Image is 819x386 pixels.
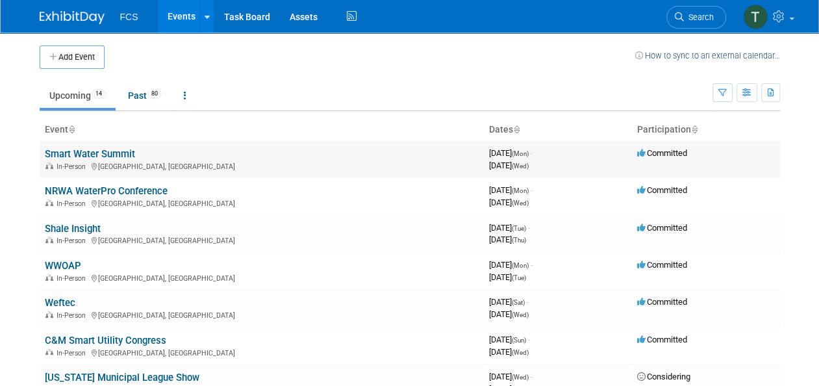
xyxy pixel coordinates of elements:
span: [DATE] [489,148,533,158]
span: (Mon) [512,187,529,194]
div: [GEOGRAPHIC_DATA], [GEOGRAPHIC_DATA] [45,347,479,357]
a: Smart Water Summit [45,148,135,160]
a: Upcoming14 [40,83,116,108]
span: (Tue) [512,274,526,281]
span: - [528,223,530,233]
img: ExhibitDay [40,11,105,24]
span: Considering [637,372,690,381]
span: (Thu) [512,237,526,244]
div: [GEOGRAPHIC_DATA], [GEOGRAPHIC_DATA] [45,309,479,320]
span: [DATE] [489,235,526,244]
img: In-Person Event [45,199,53,206]
a: Sort by Participation Type [691,124,698,135]
span: (Wed) [512,311,529,318]
span: - [528,335,530,344]
span: FCS [120,12,138,22]
span: [DATE] [489,161,529,170]
img: In-Person Event [45,311,53,318]
th: Event [40,119,484,141]
th: Participation [632,119,780,141]
span: (Wed) [512,374,529,381]
a: How to sync to an external calendar... [635,51,780,60]
a: Sort by Event Name [68,124,75,135]
img: In-Person Event [45,237,53,243]
a: Sort by Start Date [513,124,520,135]
span: (Sun) [512,337,526,344]
a: Search [666,6,726,29]
span: In-Person [57,237,90,245]
span: (Wed) [512,162,529,170]
span: [DATE] [489,335,530,344]
a: Shale Insight [45,223,101,235]
span: Committed [637,185,687,195]
span: 80 [147,89,162,99]
span: [DATE] [489,185,533,195]
span: - [531,372,533,381]
span: (Mon) [512,150,529,157]
span: (Wed) [512,349,529,356]
span: (Tue) [512,225,526,232]
img: In-Person Event [45,162,53,169]
span: [DATE] [489,372,533,381]
a: Past80 [118,83,171,108]
span: [DATE] [489,272,526,282]
span: In-Person [57,162,90,171]
div: [GEOGRAPHIC_DATA], [GEOGRAPHIC_DATA] [45,161,479,171]
a: Weftec [45,297,75,309]
span: [DATE] [489,223,530,233]
a: [US_STATE] Municipal League Show [45,372,199,383]
span: Committed [637,260,687,270]
span: Committed [637,335,687,344]
span: In-Person [57,199,90,208]
div: [GEOGRAPHIC_DATA], [GEOGRAPHIC_DATA] [45,235,479,245]
span: (Wed) [512,199,529,207]
span: [DATE] [489,260,533,270]
span: Committed [637,148,687,158]
span: [DATE] [489,297,529,307]
a: C&M Smart Utility Congress [45,335,166,346]
button: Add Event [40,45,105,69]
div: [GEOGRAPHIC_DATA], [GEOGRAPHIC_DATA] [45,272,479,283]
span: - [531,148,533,158]
span: Committed [637,223,687,233]
span: [DATE] [489,309,529,319]
span: - [531,260,533,270]
img: In-Person Event [45,349,53,355]
span: (Sat) [512,299,525,306]
span: In-Person [57,349,90,357]
span: - [527,297,529,307]
th: Dates [484,119,632,141]
img: Tommy Raye [743,5,768,29]
span: 14 [92,89,106,99]
span: In-Person [57,311,90,320]
span: - [531,185,533,195]
span: In-Person [57,274,90,283]
span: (Mon) [512,262,529,269]
div: [GEOGRAPHIC_DATA], [GEOGRAPHIC_DATA] [45,198,479,208]
span: Search [684,12,714,22]
a: NRWA WaterPro Conference [45,185,168,197]
span: [DATE] [489,198,529,207]
img: In-Person Event [45,274,53,281]
span: Committed [637,297,687,307]
span: [DATE] [489,347,529,357]
a: WWOAP [45,260,81,272]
